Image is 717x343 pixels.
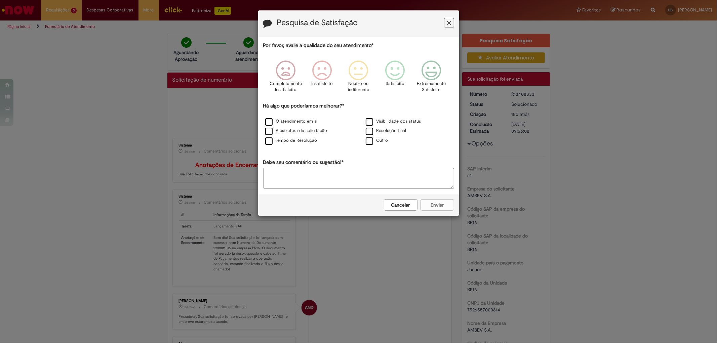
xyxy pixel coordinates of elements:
div: Satisfeito [378,55,412,101]
div: Insatisfeito [305,55,339,101]
label: O atendimento em si [265,118,318,125]
p: Insatisfeito [311,81,333,87]
label: Pesquisa de Satisfação [277,18,358,27]
div: Há algo que poderíamos melhorar?* [263,102,454,146]
label: Tempo de Resolução [265,137,317,144]
label: Resolução final [366,128,406,134]
div: Extremamente Satisfeito [414,55,448,101]
p: Completamente Insatisfeito [270,81,302,93]
p: Satisfeito [386,81,404,87]
label: A estrutura da solicitação [265,128,327,134]
div: Neutro ou indiferente [341,55,375,101]
p: Extremamente Satisfeito [417,81,446,93]
button: Cancelar [384,199,417,211]
label: Outro [366,137,388,144]
label: Visibilidade dos status [366,118,421,125]
p: Neutro ou indiferente [346,81,370,93]
div: Completamente Insatisfeito [269,55,303,101]
label: Por favor, avalie a qualidade do seu atendimento* [263,42,374,49]
label: Deixe seu comentário ou sugestão!* [263,159,344,166]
